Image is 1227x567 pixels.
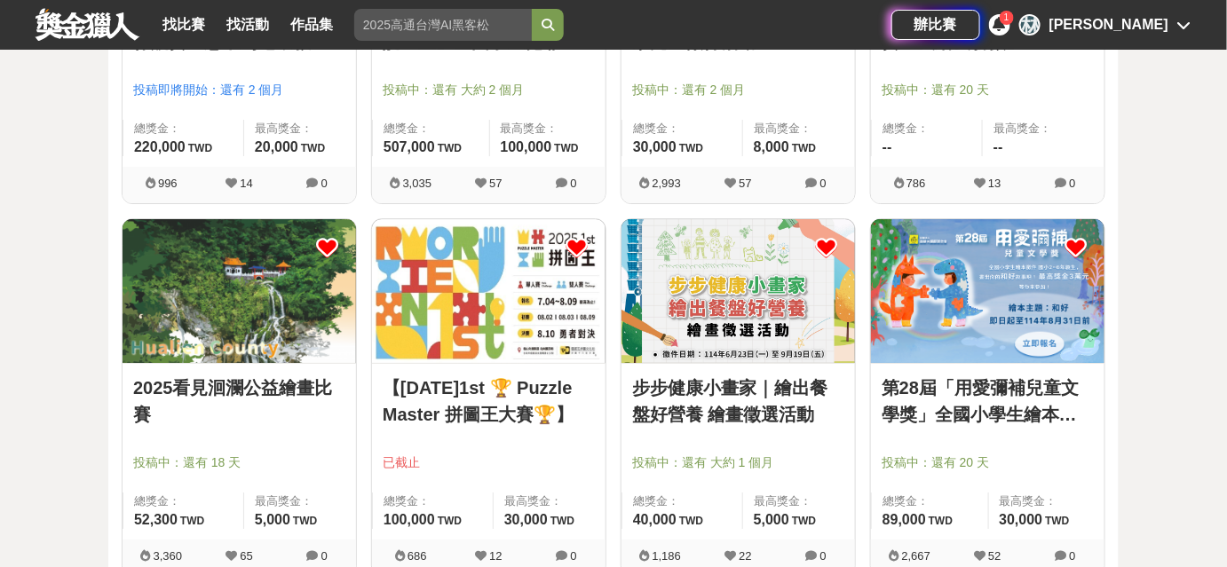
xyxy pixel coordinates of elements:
[438,515,462,527] span: TWD
[891,10,980,40] a: 辦比賽
[134,512,178,527] span: 52,300
[504,492,595,510] span: 最高獎金：
[988,549,1001,563] span: 52
[1070,177,1076,190] span: 0
[1000,512,1043,527] span: 30,000
[882,81,1094,99] span: 投稿中：還有 20 天
[372,219,606,364] a: Cover Image
[384,139,435,154] span: 507,000
[372,219,606,363] img: Cover Image
[632,374,844,428] a: 步步健康小畫家｜繪出餐盤好營養 繪畫徵選活動
[133,81,345,99] span: 投稿即將開始：還有 2 個月
[301,142,325,154] span: TWD
[754,120,844,138] span: 最高獎金：
[501,139,552,154] span: 100,000
[754,139,789,154] span: 8,000
[155,12,212,37] a: 找比賽
[134,120,233,138] span: 總獎金：
[882,453,1094,472] span: 投稿中：還有 20 天
[632,453,844,472] span: 投稿中：還有 大約 1 個月
[158,177,178,190] span: 996
[653,549,682,563] span: 1,186
[653,177,682,190] span: 2,993
[906,177,926,190] span: 786
[154,549,183,563] span: 3,360
[739,177,751,190] span: 57
[633,139,677,154] span: 30,000
[883,492,978,510] span: 總獎金：
[383,81,595,99] span: 投稿中：還有 大約 2 個月
[883,139,892,154] span: --
[384,492,482,510] span: 總獎金：
[902,549,931,563] span: 2,667
[621,219,855,364] a: Cover Image
[820,177,827,190] span: 0
[633,512,677,527] span: 40,000
[632,81,844,99] span: 投稿中：還有 2 個月
[1049,14,1168,35] div: [PERSON_NAME]
[993,139,1003,154] span: --
[255,139,298,154] span: 20,000
[754,512,789,527] span: 5,000
[504,512,548,527] span: 30,000
[134,139,186,154] span: 220,000
[408,549,427,563] span: 686
[883,120,971,138] span: 總獎金：
[383,374,595,428] a: 【[DATE]1st 🏆 Puzzle Master 拼圖王大賽🏆】
[489,177,502,190] span: 57
[123,219,356,363] img: Cover Image
[1004,12,1009,22] span: 1
[180,515,204,527] span: TWD
[240,549,252,563] span: 65
[255,512,290,527] span: 5,000
[134,492,233,510] span: 總獎金：
[820,549,827,563] span: 0
[321,177,328,190] span: 0
[679,142,703,154] span: TWD
[792,142,816,154] span: TWD
[792,515,816,527] span: TWD
[384,120,479,138] span: 總獎金：
[384,512,435,527] span: 100,000
[255,120,345,138] span: 最高獎金：
[1045,515,1069,527] span: TWD
[993,120,1094,138] span: 最高獎金：
[550,515,574,527] span: TWD
[255,492,345,510] span: 最高獎金：
[438,142,462,154] span: TWD
[1019,14,1041,35] div: 林
[501,120,596,138] span: 最高獎金：
[403,177,432,190] span: 3,035
[123,219,356,364] a: Cover Image
[571,177,577,190] span: 0
[739,549,751,563] span: 22
[1000,492,1095,510] span: 最高獎金：
[633,492,732,510] span: 總獎金：
[633,120,732,138] span: 總獎金：
[188,142,212,154] span: TWD
[929,515,953,527] span: TWD
[988,177,1001,190] span: 13
[621,219,855,363] img: Cover Image
[293,515,317,527] span: TWD
[219,12,276,37] a: 找活動
[133,453,345,472] span: 投稿中：還有 18 天
[133,374,345,428] a: 2025看見洄瀾公益繪畫比賽
[489,549,502,563] span: 12
[882,374,1094,428] a: 第28屆「用愛彌補兒童文學獎」全國小學生繪本比賽
[554,142,578,154] span: TWD
[383,453,595,472] span: 已截止
[354,9,532,41] input: 2025高通台灣AI黑客松
[240,177,252,190] span: 14
[1070,549,1076,563] span: 0
[321,549,328,563] span: 0
[871,219,1104,364] a: Cover Image
[679,515,703,527] span: TWD
[871,219,1104,363] img: Cover Image
[883,512,926,527] span: 89,000
[754,492,844,510] span: 最高獎金：
[571,549,577,563] span: 0
[283,12,340,37] a: 作品集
